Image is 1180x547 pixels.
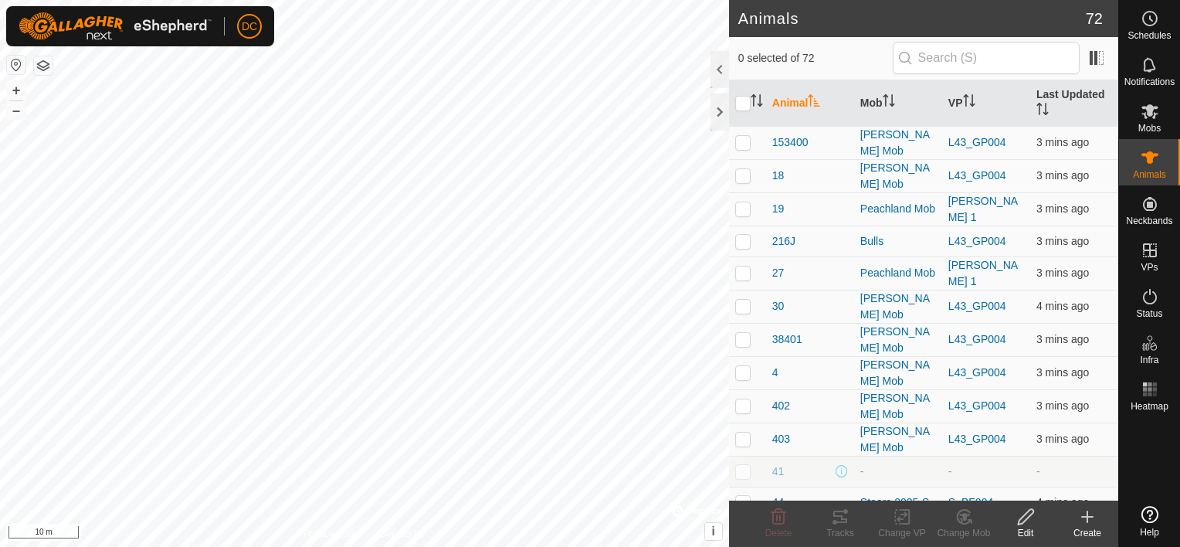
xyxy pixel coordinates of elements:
input: Search (S) [893,42,1080,74]
div: Peachland Mob [860,265,936,281]
div: - [860,464,936,480]
button: i [705,523,722,540]
div: Edit [995,526,1056,540]
span: Notifications [1124,77,1175,87]
a: L43_GP004 [948,399,1006,412]
span: Infra [1140,355,1158,365]
span: 16 Aug 2025, 8:24 am [1036,496,1089,508]
div: [PERSON_NAME] Mob [860,324,936,356]
p-sorticon: Activate to sort [808,97,820,109]
span: 16 Aug 2025, 8:25 am [1036,433,1089,445]
span: VPs [1141,263,1158,272]
img: Gallagher Logo [19,12,212,40]
h2: Animals [738,9,1086,28]
span: 402 [772,398,790,414]
span: Animals [1133,170,1166,179]
span: Delete [765,528,792,539]
span: 4 [772,365,778,381]
p-sorticon: Activate to sort [963,97,975,109]
div: [PERSON_NAME] Mob [860,160,936,192]
span: 72 [1086,7,1103,30]
th: VP [942,80,1030,127]
span: Heatmap [1131,402,1168,411]
p-sorticon: Activate to sort [1036,105,1049,117]
a: [PERSON_NAME] 1 [948,195,1018,223]
div: [PERSON_NAME] Mob [860,357,936,389]
a: [PERSON_NAME] 1 [948,259,1018,287]
div: [PERSON_NAME] Mob [860,423,936,456]
button: – [7,101,25,120]
div: Peachland Mob [860,201,936,217]
span: 38401 [772,331,802,348]
span: Neckbands [1126,216,1172,226]
a: L43_GP004 [948,136,1006,148]
app-display-virtual-paddock-transition: - [948,465,952,477]
span: 16 Aug 2025, 8:25 am [1036,399,1089,412]
div: Change Mob [933,526,995,540]
span: Help [1140,528,1159,537]
a: Contact Us [380,527,426,541]
a: Help [1119,500,1180,543]
span: i [712,525,715,538]
span: 16 Aug 2025, 8:25 am [1036,366,1089,379]
span: 19 [772,201,785,217]
div: [PERSON_NAME] Mob [860,290,936,323]
th: Mob [854,80,942,127]
a: L43_GP004 [948,433,1006,445]
span: 153400 [772,134,809,151]
th: Animal [766,80,854,127]
a: Privacy Policy [303,527,361,541]
span: 16 Aug 2025, 8:25 am [1036,169,1089,182]
span: 16 Aug 2025, 8:25 am [1036,202,1089,215]
th: Last Updated [1030,80,1118,127]
a: L43_GP004 [948,333,1006,345]
button: Map Layers [34,56,53,75]
span: DC [242,19,257,35]
span: 27 [772,265,785,281]
a: L43_GP004 [948,300,1006,312]
span: 0 selected of 72 [738,50,893,66]
span: 16 Aug 2025, 8:25 am [1036,267,1089,279]
span: 44 [772,494,785,511]
span: 41 [772,464,785,480]
button: + [7,81,25,100]
span: 16 Aug 2025, 8:25 am [1036,333,1089,345]
span: 16 Aug 2025, 8:25 am [1036,136,1089,148]
p-sorticon: Activate to sort [883,97,895,109]
div: Bulls [860,233,936,250]
a: S_BF004 [948,496,993,508]
div: Steers 2025-S [860,494,936,511]
div: Change VP [871,526,933,540]
span: 18 [772,168,785,184]
span: 403 [772,431,790,447]
span: - [1036,465,1040,477]
div: Tracks [809,526,871,540]
span: 216J [772,233,795,250]
div: [PERSON_NAME] Mob [860,390,936,423]
span: 16 Aug 2025, 8:25 am [1036,235,1089,247]
button: Reset Map [7,56,25,74]
span: Status [1136,309,1162,318]
div: [PERSON_NAME] Mob [860,127,936,159]
span: Mobs [1138,124,1161,133]
p-sorticon: Activate to sort [751,97,763,109]
a: L43_GP004 [948,366,1006,379]
a: L43_GP004 [948,235,1006,247]
a: L43_GP004 [948,169,1006,182]
div: Create [1056,526,1118,540]
span: 30 [772,298,785,314]
span: Schedules [1127,31,1171,40]
span: 16 Aug 2025, 8:23 am [1036,300,1089,312]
